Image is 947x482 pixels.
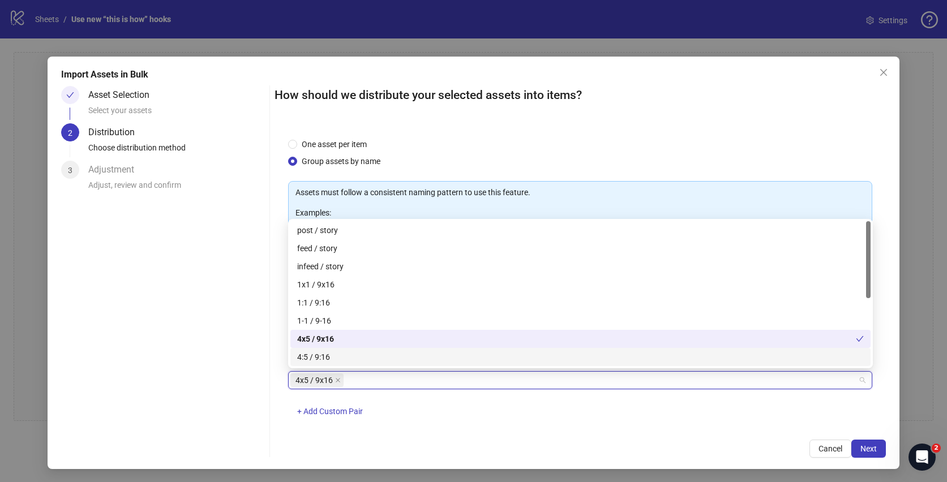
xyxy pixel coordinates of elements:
span: Cancel [819,444,842,453]
div: 4:5 / 9:16 [297,351,864,363]
div: Import Assets in Bulk [61,68,886,81]
div: 4x5 / 9x16 [297,333,856,345]
p: Assets must follow a consistent naming pattern to use this feature. [295,186,865,199]
span: 4x5 / 9x16 [295,374,333,386]
button: + Add Custom Pair [288,403,372,421]
div: post / story [297,224,864,236]
div: Select your assets [88,104,265,123]
span: Next [860,444,877,453]
button: Close [875,63,893,81]
div: 4:5 / 9:16 [290,348,871,366]
button: Next [851,440,886,458]
span: 2 [68,128,72,137]
span: One asset per item [297,138,371,150]
div: Adjustment [88,161,143,179]
div: 1x1 / 9x16 [290,276,871,294]
div: 4x5 / 9x16 [290,330,871,348]
div: feed / story [290,239,871,257]
span: + Add Custom Pair [297,407,363,416]
p: Examples: Pairs: 'Summer_Campaign_1x1.png' and 'Summer_Campaign_9x16.png' Triples: 'Summer_Campai... [295,206,865,244]
div: infeed / story [297,260,864,273]
div: 1:1 / 9:16 [297,296,864,309]
div: 1:1 / 9:16 [290,294,871,312]
span: close [879,68,888,77]
div: feed / story [297,242,864,255]
span: check [856,335,864,343]
h2: How should we distribute your selected assets into items? [275,86,886,105]
div: 1x1 / 9x16 [297,278,864,291]
div: 1-1 / 9-16 [290,312,871,330]
span: check [66,91,74,99]
div: post / story [290,221,871,239]
div: Asset Selection [88,86,158,104]
span: close [335,377,341,383]
button: Cancel [809,440,851,458]
span: Group assets by name [297,155,385,167]
span: 4x5 / 9x16 [290,373,344,387]
div: Distribution [88,123,144,141]
div: Adjust, review and confirm [88,179,265,198]
div: Choose distribution method [88,141,265,161]
span: 3 [68,166,72,175]
div: 1-1 / 9-16 [297,315,864,327]
span: 2 [932,444,941,453]
div: infeed / story [290,257,871,276]
iframe: Intercom live chat [909,444,936,471]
